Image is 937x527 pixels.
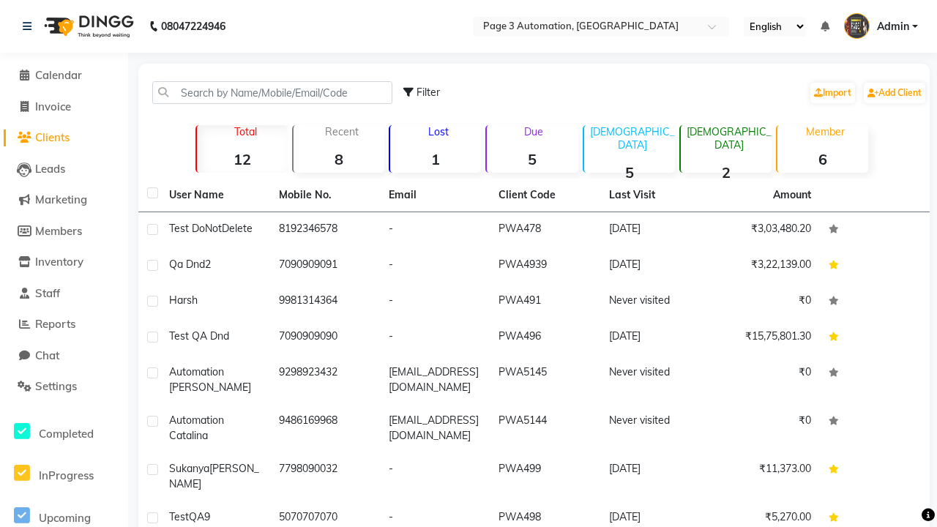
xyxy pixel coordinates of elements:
th: User Name [160,179,270,212]
th: Client Code [490,179,600,212]
a: Members [4,223,124,240]
strong: 5 [584,163,675,182]
td: [DATE] [600,452,710,501]
span: Test DoNotDelete [169,222,253,235]
p: [DEMOGRAPHIC_DATA] [590,125,675,152]
strong: 8 [294,150,384,168]
td: 8192346578 [270,212,380,248]
a: Clients [4,130,124,146]
strong: 1 [390,150,481,168]
input: Search by Name/Mobile/Email/Code [152,81,392,104]
td: 7798090032 [270,452,380,501]
span: Test QA Dnd [169,329,229,343]
a: Reports [4,316,124,333]
th: Email [380,179,490,212]
a: Staff [4,285,124,302]
td: ₹11,373.00 [710,452,820,501]
td: [DATE] [600,320,710,356]
span: Chat [35,348,59,362]
span: Calendar [35,68,82,82]
td: [EMAIL_ADDRESS][DOMAIN_NAME] [380,356,490,404]
p: Lost [396,125,481,138]
p: [DEMOGRAPHIC_DATA] [687,125,772,152]
span: Staff [35,286,60,300]
strong: 5 [487,150,578,168]
a: Marketing [4,192,124,209]
p: Recent [299,125,384,138]
td: ₹0 [710,404,820,452]
td: [EMAIL_ADDRESS][DOMAIN_NAME] [380,404,490,452]
span: Completed [39,427,94,441]
a: Chat [4,348,124,365]
p: Due [490,125,578,138]
b: 08047224946 [161,6,225,47]
a: Invoice [4,99,124,116]
td: - [380,284,490,320]
img: Admin [844,13,870,39]
td: - [380,248,490,284]
td: PWA491 [490,284,600,320]
img: logo [37,6,138,47]
span: Automation Catalina [169,414,224,442]
a: Settings [4,378,124,395]
td: PWA5145 [490,356,600,404]
th: Mobile No. [270,179,380,212]
span: Upcoming [39,511,91,525]
a: Add Client [864,83,925,103]
span: InProgress [39,468,94,482]
p: Total [203,125,288,138]
span: Admin [877,19,909,34]
td: Never visited [600,356,710,404]
span: Invoice [35,100,71,113]
td: [DATE] [600,248,710,284]
td: 7090909091 [270,248,380,284]
a: Import [810,83,855,103]
td: PWA496 [490,320,600,356]
span: Clients [35,130,70,144]
strong: 6 [777,150,868,168]
td: PWA5144 [490,404,600,452]
span: Automation [PERSON_NAME] [169,365,251,394]
th: Amount [764,179,820,212]
td: PWA499 [490,452,600,501]
span: Members [35,224,82,238]
td: [DATE] [600,212,710,248]
span: Settings [35,379,77,393]
a: Inventory [4,254,124,271]
td: Never visited [600,404,710,452]
span: Leads [35,162,65,176]
td: 9981314364 [270,284,380,320]
strong: 12 [197,150,288,168]
td: 7090909090 [270,320,380,356]
p: Member [783,125,868,138]
td: 9486169968 [270,404,380,452]
strong: 2 [681,163,772,182]
span: Qa Dnd2 [169,258,211,271]
td: PWA478 [490,212,600,248]
td: Never visited [600,284,710,320]
td: ₹3,03,480.20 [710,212,820,248]
span: Test [169,510,189,523]
td: ₹0 [710,284,820,320]
a: Calendar [4,67,124,84]
span: Harsh [169,294,198,307]
span: Filter [417,86,440,99]
td: ₹15,75,801.30 [710,320,820,356]
span: Reports [35,317,75,331]
td: - [380,452,490,501]
span: QA9 [189,510,210,523]
span: Sukanya [169,462,209,475]
span: Inventory [35,255,83,269]
span: [PERSON_NAME] [169,462,259,490]
td: ₹3,22,139.00 [710,248,820,284]
td: PWA4939 [490,248,600,284]
span: Marketing [35,193,87,206]
th: Last Visit [600,179,710,212]
a: Leads [4,161,124,178]
td: - [380,320,490,356]
td: 9298923432 [270,356,380,404]
td: - [380,212,490,248]
td: ₹0 [710,356,820,404]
